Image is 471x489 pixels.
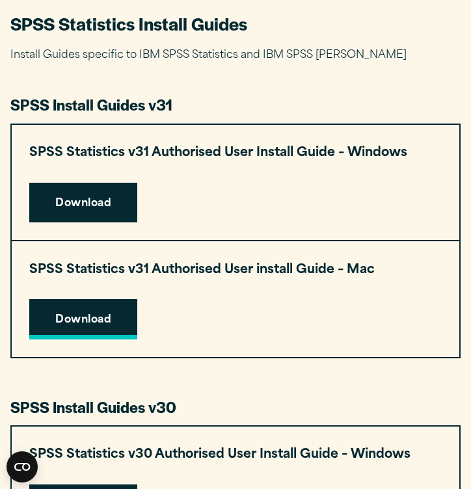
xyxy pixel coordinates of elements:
button: Open CMP widget [7,451,38,482]
h3: SPSS Install Guides v31 [10,95,461,115]
h2: SPSS Statistics Install Guides [10,12,461,35]
h3: SPSS Statistics v30 Authorised User Install Guide – Windows [29,444,410,467]
a: Download [29,299,137,339]
a: Download [29,183,137,223]
h3: SPSS Statistics v31 Authorised User install Guide – Mac [29,259,375,282]
h3: SPSS Install Guides v30 [10,397,461,417]
h3: SPSS Statistics v31 Authorised User Install Guide – Windows [29,142,407,165]
p: Install Guides specific to IBM SPSS Statistics and IBM SPSS [PERSON_NAME] [10,46,461,65]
